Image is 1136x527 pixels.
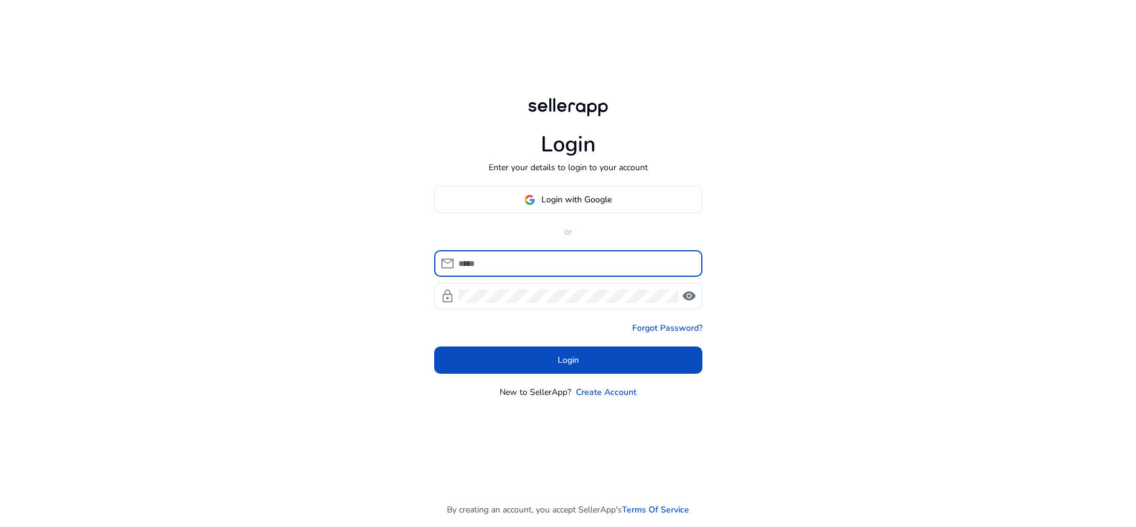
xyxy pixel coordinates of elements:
[576,386,636,399] a: Create Account
[541,193,612,206] span: Login with Google
[434,346,702,374] button: Login
[489,161,648,174] p: Enter your details to login to your account
[434,186,702,213] button: Login with Google
[622,503,689,516] a: Terms Of Service
[440,289,455,303] span: lock
[434,225,702,238] p: or
[500,386,571,399] p: New to SellerApp?
[541,131,596,157] h1: Login
[682,289,696,303] span: visibility
[524,194,535,205] img: google-logo.svg
[440,256,455,271] span: mail
[558,354,579,366] span: Login
[632,322,702,334] a: Forgot Password?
